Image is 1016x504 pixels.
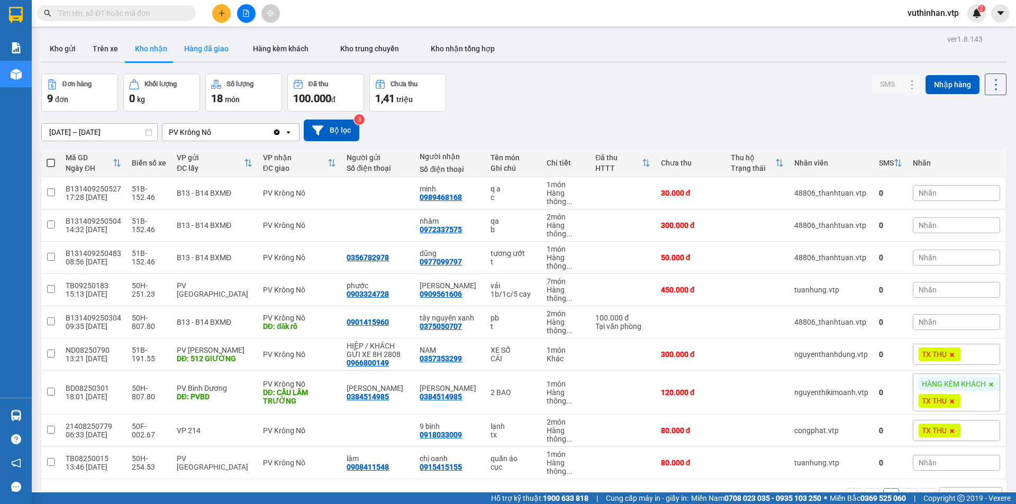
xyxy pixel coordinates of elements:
div: quần áo [491,454,536,463]
div: Người gửi [347,153,409,162]
strong: CÔNG TY TNHH [GEOGRAPHIC_DATA] 214 QL13 - P.26 - Q.BÌNH THẠNH - TP HCM 1900888606 [28,17,86,57]
span: message [11,482,21,492]
span: VP 214 [106,77,123,83]
button: Số lượng18món [205,74,282,112]
div: ver 1.8.143 [947,33,983,45]
div: 0909561606 [420,290,462,298]
div: lâm [347,454,409,463]
div: HTTT [595,164,641,172]
div: tuanhung.vtp [794,459,868,467]
span: Cung cấp máy in - giấy in: [606,492,688,504]
div: t [491,322,536,331]
span: 2 [979,5,983,12]
input: Tìm tên, số ĐT hoặc mã đơn [58,7,183,19]
strong: 0708 023 035 - 0935 103 250 [724,494,821,502]
div: DĐ: đăk rô [263,322,336,331]
div: 0908411548 [347,463,389,471]
img: solution-icon [11,42,22,53]
div: CÁI [491,354,536,363]
span: HÀNG KÈM KHÁCH [922,379,986,389]
div: VP gửi [177,153,244,162]
div: Chưa thu [661,159,720,167]
div: B131409250304 [66,314,121,322]
div: PV Krông Nô [263,380,336,388]
div: phước [347,281,409,290]
div: 1 món [547,245,585,253]
div: dũng [420,249,480,258]
th: Toggle SortBy [60,149,126,177]
sup: 2 [978,5,985,12]
span: món [225,95,240,104]
div: 09:35 [DATE] [66,322,121,331]
div: Hàng thông thường [547,189,585,206]
div: 1 món [547,450,585,459]
div: 450.000 đ [661,286,720,294]
span: question-circle [11,434,21,444]
span: 14:52:28 [DATE] [101,48,149,56]
div: 0 [879,286,902,294]
div: Mã GD [66,153,113,162]
div: Đơn hàng [62,80,92,88]
th: Toggle SortBy [171,149,258,177]
img: icon-new-feature [972,8,982,18]
div: PV Krông Nô [263,459,336,467]
div: PV Krông Nô [263,314,336,322]
div: cục [491,463,536,471]
div: lạnh [491,422,536,430]
div: Tại văn phòng [595,322,650,331]
div: Hàng thông thường [547,253,585,270]
span: Nhãn [919,221,937,230]
div: Hàng thông thường [547,388,585,405]
img: logo [11,24,24,50]
div: 7 món [547,277,585,286]
div: Đã thu [595,153,641,162]
div: XE SỐ [491,346,536,354]
span: ... [566,435,573,443]
span: Hỗ trợ kỹ thuật: [491,492,588,504]
div: 30.000 đ [661,189,720,197]
button: Bộ lọc [304,120,359,141]
input: Select a date range. [42,124,157,141]
button: SMS [872,75,903,94]
button: Kho nhận [126,36,176,61]
div: 50H-251.23 [132,281,166,298]
div: 1 món [547,380,585,388]
div: 13:21 [DATE] [66,354,121,363]
div: PV Krông Nô [263,189,336,197]
div: 51B-191.55 [132,346,166,363]
div: PV Krông Nô [263,426,336,435]
div: 0903324728 [347,290,389,298]
div: 50H-807.80 [132,314,166,331]
input: Selected PV Krông Nô. [212,127,213,138]
span: | [596,492,598,504]
span: Kho nhận tổng hợp [431,44,495,53]
div: Thu hộ [731,153,775,162]
th: Toggle SortBy [874,149,908,177]
div: ND08250790 [66,346,121,354]
div: 100 / trang [946,491,983,501]
span: triệu [396,95,413,104]
div: 50F-002.67 [132,422,166,439]
div: 2 món [547,213,585,221]
div: PV Krông Nô [263,286,336,294]
span: Nhãn [919,318,937,326]
img: logo-vxr [9,7,23,23]
div: q a [491,185,536,193]
div: 120.000 đ [661,388,720,397]
div: SMS [879,159,894,167]
div: nguyenthikimoanh.vtp [794,388,868,397]
div: t [491,258,536,266]
span: Nơi nhận: [81,74,98,89]
img: warehouse-icon [11,410,22,421]
button: Hàng đã giao [176,36,237,61]
div: 51B-152.46 [132,217,166,234]
span: copyright [957,494,965,502]
div: PV Bình Dương [177,384,252,392]
div: ANH HÂN [420,384,480,392]
svg: open [284,128,293,136]
div: DĐ: PVBD [177,392,252,401]
div: vải [491,281,536,290]
div: nhâm [420,217,480,225]
div: 48806_thanhtuan.vtp [794,189,868,197]
div: tuanhung.vtp [794,286,868,294]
